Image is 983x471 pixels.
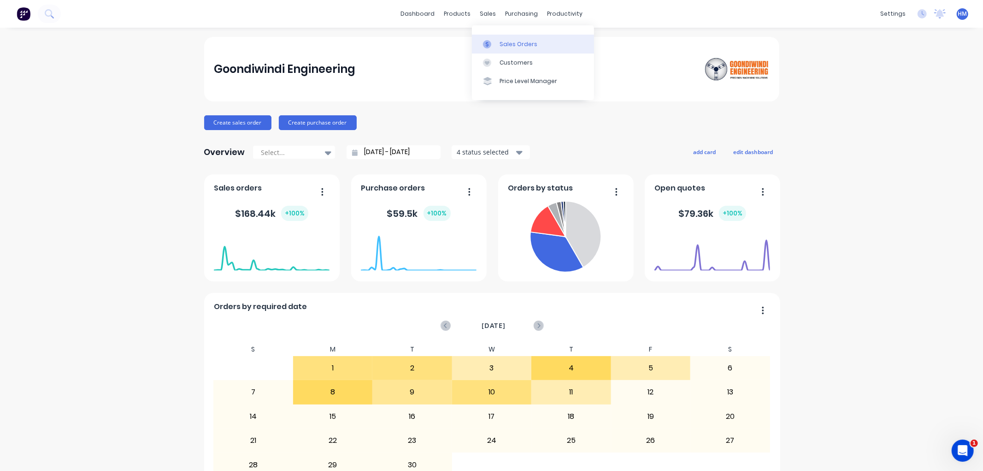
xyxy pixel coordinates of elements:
[612,381,690,404] div: 12
[500,77,557,85] div: Price Level Manager
[17,7,30,21] img: Factory
[691,381,770,404] div: 13
[387,206,451,221] div: $ 59.5k
[500,40,537,48] div: Sales Orders
[453,405,531,428] div: 17
[719,206,746,221] div: + 100 %
[457,147,515,157] div: 4 status selected
[204,143,245,161] div: Overview
[361,183,425,194] span: Purchase orders
[281,206,308,221] div: + 100 %
[705,53,769,86] img: Goondiwindi Engineering
[294,357,372,380] div: 1
[439,7,475,21] div: products
[293,343,373,356] div: M
[294,381,372,404] div: 8
[971,440,978,447] span: 1
[475,7,500,21] div: sales
[372,343,452,356] div: T
[500,7,542,21] div: purchasing
[531,343,611,356] div: T
[453,381,531,404] div: 10
[532,405,611,428] div: 18
[279,115,357,130] button: Create purchase order
[508,183,573,194] span: Orders by status
[532,357,611,380] div: 4
[214,183,262,194] span: Sales orders
[876,7,910,21] div: settings
[691,357,770,380] div: 6
[728,146,779,158] button: edit dashboard
[373,405,452,428] div: 16
[424,206,451,221] div: + 100 %
[214,381,293,404] div: 7
[452,343,532,356] div: W
[213,343,293,356] div: S
[472,54,594,72] a: Customers
[542,7,587,21] div: productivity
[294,405,372,428] div: 15
[472,72,594,90] a: Price Level Manager
[611,343,691,356] div: F
[214,405,293,428] div: 14
[958,10,967,18] span: HM
[204,115,271,130] button: Create sales order
[691,429,770,452] div: 27
[688,146,722,158] button: add card
[396,7,439,21] a: dashboard
[373,429,452,452] div: 23
[482,321,506,331] span: [DATE]
[453,357,531,380] div: 3
[532,429,611,452] div: 25
[452,145,530,159] button: 4 status selected
[678,206,746,221] div: $ 79.36k
[654,183,705,194] span: Open quotes
[690,343,770,356] div: S
[532,381,611,404] div: 11
[472,35,594,53] a: Sales Orders
[453,429,531,452] div: 24
[214,429,293,452] div: 21
[612,429,690,452] div: 26
[373,381,452,404] div: 9
[612,405,690,428] div: 19
[294,429,372,452] div: 22
[373,357,452,380] div: 2
[612,357,690,380] div: 5
[214,60,355,78] div: Goondiwindi Engineering
[235,206,308,221] div: $ 168.44k
[691,405,770,428] div: 20
[500,59,533,67] div: Customers
[952,440,974,462] iframe: Intercom live chat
